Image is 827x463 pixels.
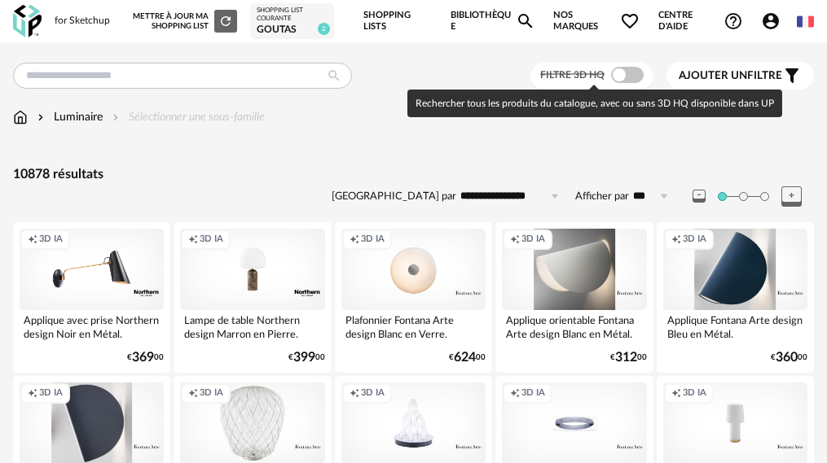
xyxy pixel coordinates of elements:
[257,7,328,36] a: Shopping List courante GOUTAS 2
[13,109,28,125] img: svg+xml;base64,PHN2ZyB3aWR0aD0iMTYiIGhlaWdodD0iMTciIHZpZXdCb3g9IjAgMCAxNiAxNyIgZmlsbD0ibm9uZSIgeG...
[13,222,170,373] a: Creation icon 3D IA Applique avec prise Northern design Noir en Métal. €36900
[510,387,520,400] span: Creation icon
[39,387,63,400] span: 3D IA
[454,352,476,363] span: 624
[361,387,385,400] span: 3D IA
[174,222,331,373] a: Creation icon 3D IA Lampe de table Northern design Marron en Pierre. €39900
[502,310,646,343] div: Applique orientable Fontana Arte design Blanc en Métal.
[361,234,385,246] span: 3D IA
[724,11,743,31] span: Help Circle Outline icon
[679,70,747,81] span: Ajouter un
[683,387,706,400] span: 3D IA
[407,90,782,117] div: Rechercher tous les produits du catalogue, avec ou sans 3D HQ disponible dans UP
[761,11,788,31] span: Account Circle icon
[521,234,545,246] span: 3D IA
[200,234,223,246] span: 3D IA
[666,62,814,90] button: Ajouter unfiltre Filter icon
[516,11,535,31] span: Magnify icon
[180,310,324,343] div: Lampe de table Northern design Marron en Pierre.
[188,387,198,400] span: Creation icon
[540,70,605,80] span: Filtre 3D HQ
[293,352,315,363] span: 399
[671,387,681,400] span: Creation icon
[771,352,807,363] div: € 00
[679,69,782,83] span: filtre
[34,109,47,125] img: svg+xml;base64,PHN2ZyB3aWR0aD0iMTYiIGhlaWdodD0iMTYiIHZpZXdCb3g9IjAgMCAxNiAxNiIgZmlsbD0ibm9uZSIgeG...
[671,234,681,246] span: Creation icon
[615,352,637,363] span: 312
[13,166,814,183] div: 10878 résultats
[133,10,237,33] div: Mettre à jour ma Shopping List
[28,387,37,400] span: Creation icon
[257,24,328,37] div: GOUTAS
[188,234,198,246] span: Creation icon
[797,13,814,30] img: fr
[257,7,328,24] div: Shopping List courante
[39,234,63,246] span: 3D IA
[127,352,164,363] div: € 00
[683,234,706,246] span: 3D IA
[521,387,545,400] span: 3D IA
[28,234,37,246] span: Creation icon
[510,234,520,246] span: Creation icon
[449,352,486,363] div: € 00
[620,11,640,31] span: Heart Outline icon
[335,222,492,373] a: Creation icon 3D IA Plafonnier Fontana Arte design Blanc en Verre. €62400
[132,352,154,363] span: 369
[332,190,456,203] label: [GEOGRAPHIC_DATA] par
[495,222,653,373] a: Creation icon 3D IA Applique orientable Fontana Arte design Blanc en Métal. €31200
[610,352,647,363] div: € 00
[13,5,42,38] img: OXP
[761,11,781,31] span: Account Circle icon
[288,352,325,363] div: € 00
[55,15,110,28] div: for Sketchup
[318,23,330,35] span: 2
[663,310,807,343] div: Applique Fontana Arte design Bleu en Métal.
[20,310,164,343] div: Applique avec prise Northern design Noir en Métal.
[341,310,486,343] div: Plafonnier Fontana Arte design Blanc en Verre.
[350,387,359,400] span: Creation icon
[218,17,233,25] span: Refresh icon
[350,234,359,246] span: Creation icon
[658,10,743,33] span: Centre d'aideHelp Circle Outline icon
[34,109,103,125] div: Luminaire
[200,387,223,400] span: 3D IA
[657,222,814,373] a: Creation icon 3D IA Applique Fontana Arte design Bleu en Métal. €36000
[575,190,629,203] label: Afficher par
[782,66,802,85] span: Filter icon
[776,352,798,363] span: 360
